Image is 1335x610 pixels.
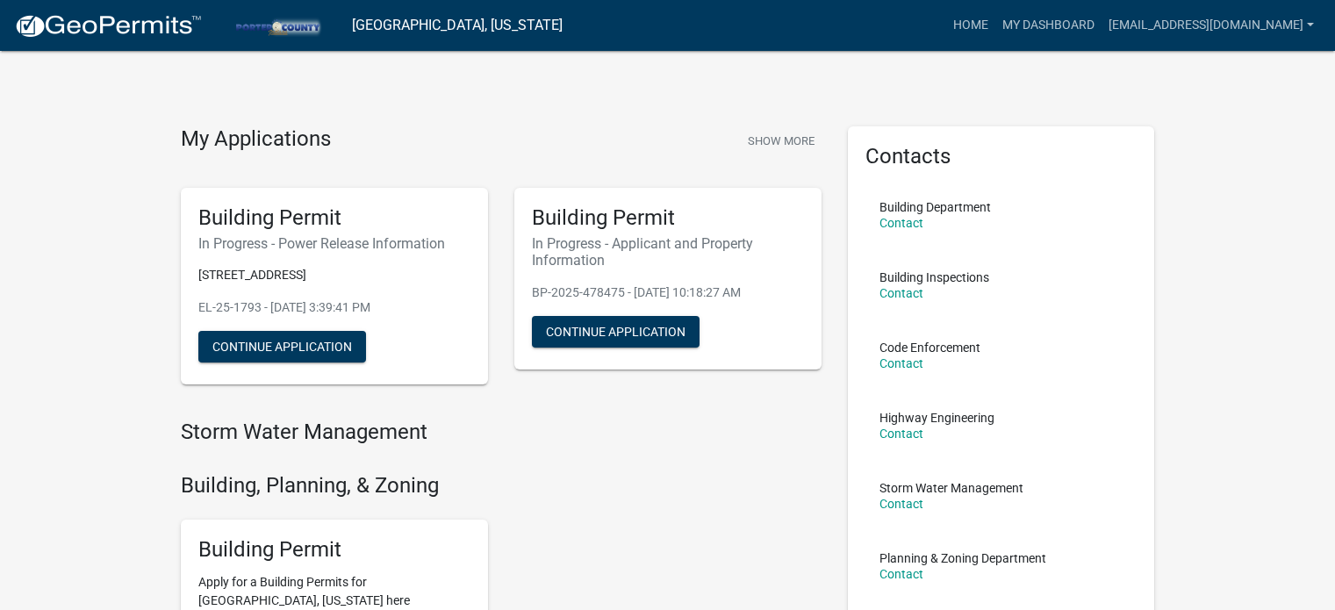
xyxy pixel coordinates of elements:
p: Highway Engineering [879,412,994,424]
a: Home [946,9,995,42]
a: Contact [879,497,923,511]
a: Contact [879,216,923,230]
button: Continue Application [198,331,366,362]
a: Contact [879,427,923,441]
a: Contact [879,567,923,581]
p: Storm Water Management [879,482,1023,494]
a: My Dashboard [995,9,1102,42]
a: Contact [879,356,923,370]
button: Show More [741,126,822,155]
p: Code Enforcement [879,341,980,354]
h4: Building, Planning, & Zoning [181,473,822,499]
a: Contact [879,286,923,300]
h4: Storm Water Management [181,420,822,445]
a: [GEOGRAPHIC_DATA], [US_STATE] [352,11,563,40]
p: BP-2025-478475 - [DATE] 10:18:27 AM [532,283,804,302]
button: Continue Application [532,316,700,348]
p: EL-25-1793 - [DATE] 3:39:41 PM [198,298,470,317]
p: Building Department [879,201,991,213]
p: Apply for a Building Permits for [GEOGRAPHIC_DATA], [US_STATE] here [198,573,470,610]
img: Porter County, Indiana [216,13,338,37]
p: Building Inspections [879,271,989,283]
p: [STREET_ADDRESS] [198,266,470,284]
h4: My Applications [181,126,331,153]
h5: Building Permit [198,537,470,563]
h6: In Progress - Power Release Information [198,235,470,252]
h5: Building Permit [198,205,470,231]
h5: Building Permit [532,205,804,231]
h6: In Progress - Applicant and Property Information [532,235,804,269]
p: Planning & Zoning Department [879,552,1046,564]
a: [EMAIL_ADDRESS][DOMAIN_NAME] [1102,9,1321,42]
h5: Contacts [865,144,1138,169]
